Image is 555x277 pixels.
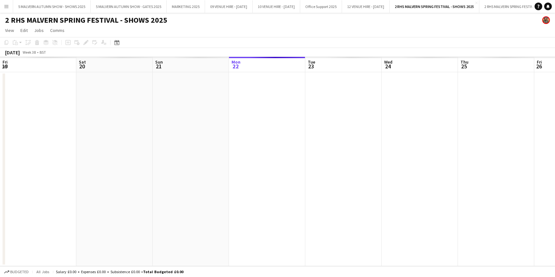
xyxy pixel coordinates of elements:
[40,50,46,55] div: BST
[167,0,205,13] button: MARKETING 2025
[20,27,28,33] span: Edit
[56,269,183,274] div: Salary £0.00 + Expenses £0.00 + Subsistence £0.00 =
[154,63,163,70] span: 21
[32,26,46,35] a: Jobs
[50,27,65,33] span: Comms
[155,59,163,65] span: Sun
[390,0,479,13] button: 2 RHS MALVERN SPRING FESTIVAL - SHOWS 2025
[383,63,392,70] span: 24
[5,27,14,33] span: View
[3,26,17,35] a: View
[542,16,550,24] app-user-avatar: Esme Ruff
[460,59,468,65] span: Thu
[537,59,542,65] span: Fri
[35,269,50,274] span: All jobs
[3,59,8,65] span: Fri
[536,63,542,70] span: 26
[91,0,167,13] button: 5 MALVERN AUTUMN SHOW - GATES 2025
[205,0,253,13] button: 09 VENUE HIRE - [DATE]
[10,270,29,274] span: Budgeted
[253,0,300,13] button: 10 VENUE HIRE - [DATE]
[3,268,30,275] button: Budgeted
[2,63,8,70] span: 19
[5,15,167,25] h1: 2 RHS MALVERN SPRING FESTIVAL - SHOWS 2025
[307,63,315,70] span: 23
[13,0,91,13] button: 5 MALVERN AUTUMN SHOW - SHOWS 2025
[342,0,390,13] button: 12 VENUE HIRE - [DATE]
[460,63,468,70] span: 25
[48,26,67,35] a: Comms
[143,269,183,274] span: Total Budgeted £0.00
[78,63,86,70] span: 20
[231,63,240,70] span: 22
[308,59,315,65] span: Tue
[384,59,392,65] span: Wed
[300,0,342,13] button: Office Support 2025
[34,27,44,33] span: Jobs
[79,59,86,65] span: Sat
[21,50,37,55] span: Week 38
[232,59,240,65] span: Mon
[5,49,20,56] div: [DATE]
[18,26,30,35] a: Edit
